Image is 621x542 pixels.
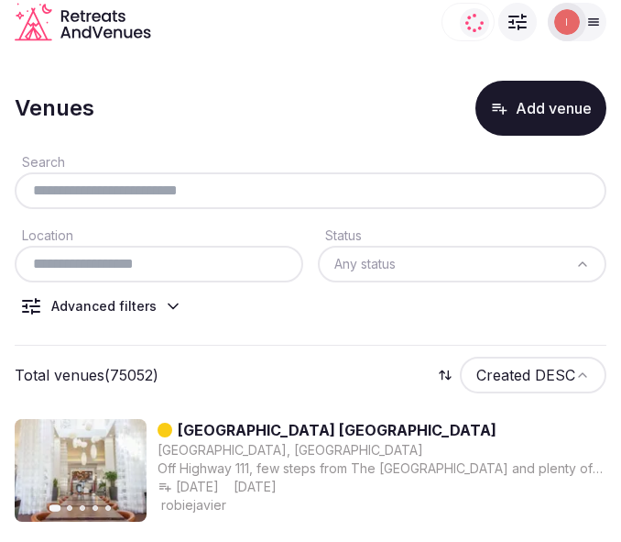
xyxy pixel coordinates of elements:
img: Featured image for Hilton Garden Inn Palm Springs [15,419,147,522]
button: Go to slide 2 [67,505,72,511]
label: Location [15,227,73,243]
a: [GEOGRAPHIC_DATA] [GEOGRAPHIC_DATA] [178,419,496,441]
img: Irene Gonzales [554,9,580,35]
button: Go to slide 4 [93,505,98,511]
button: [GEOGRAPHIC_DATA], [GEOGRAPHIC_DATA] [158,441,423,459]
h1: Venues [15,93,94,124]
button: Go to slide 1 [49,504,61,512]
div: Advanced filters [51,297,157,315]
button: [DATE] [158,478,219,496]
button: Go to slide 3 [80,505,85,511]
svg: Retreats and Venues company logo [15,3,151,41]
button: Go to slide 5 [105,505,111,511]
button: Add venue [475,81,606,136]
div: Off Highway 111, few steps from The [GEOGRAPHIC_DATA] and plenty of restaurants. [GEOGRAPHIC_DATA... [158,459,606,478]
p: Total venues (75052) [15,365,158,385]
span: robiejavier [161,496,226,514]
a: Visit the homepage [15,3,151,41]
label: Search [15,154,65,170]
button: robiejavier [158,496,226,514]
button: [DATE] [230,478,277,496]
label: Status [318,227,362,243]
